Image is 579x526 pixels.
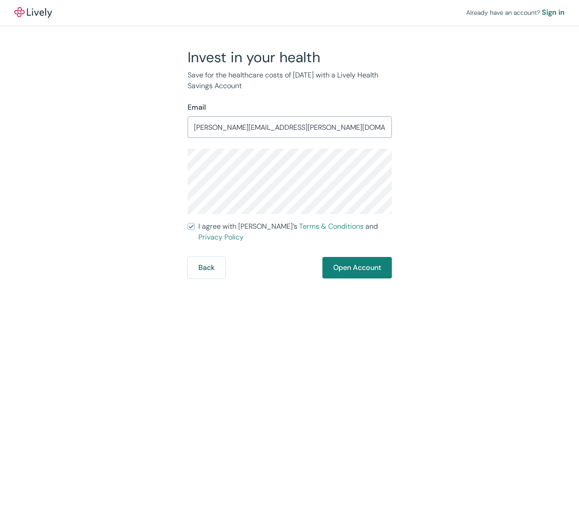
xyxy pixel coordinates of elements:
[322,257,392,278] button: Open Account
[299,222,364,231] a: Terms & Conditions
[466,7,565,18] div: Already have an account?
[14,7,52,18] a: LivelyLively
[188,257,225,278] button: Back
[188,48,392,66] h2: Invest in your health
[188,70,392,91] p: Save for the healthcare costs of [DATE] with a Lively Health Savings Account
[14,7,52,18] img: Lively
[188,102,206,113] label: Email
[198,221,392,243] span: I agree with [PERSON_NAME]’s and
[542,7,565,18] a: Sign in
[198,232,244,242] a: Privacy Policy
